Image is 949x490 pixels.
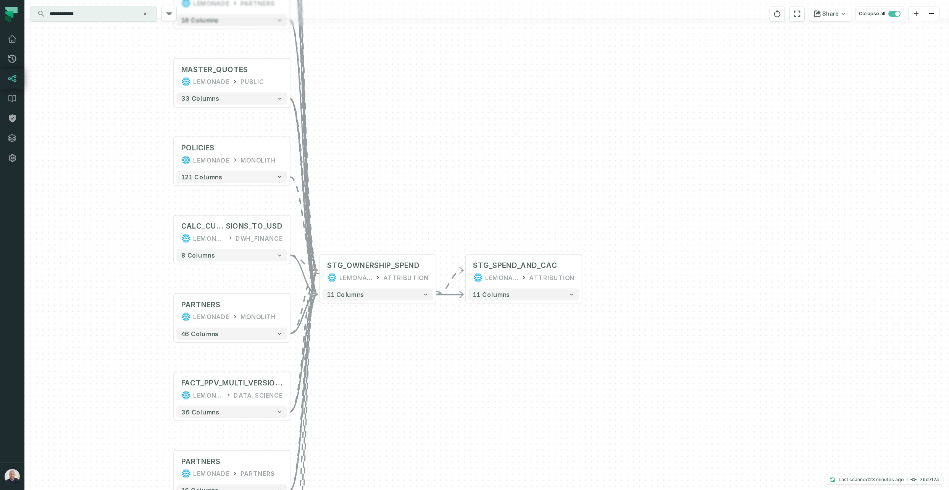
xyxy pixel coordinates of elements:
button: Last scanned[DATE] 12:19:21 PM7bd7f7a [825,475,943,484]
div: MONOLITH [240,312,276,321]
span: 8 columns [181,251,215,259]
div: ATTRIBUTION [383,273,429,282]
div: LEMONADE_DWH [485,273,518,282]
relative-time: Sep 7, 2025, 12:19 PM GMT+3 [869,477,904,482]
div: PUBLIC [240,77,264,86]
div: PARTNERS [240,469,275,478]
div: MASTER_QUOTES [181,65,248,74]
span: 11 columns [473,291,510,298]
div: FACT_PPV_MULTI_VERSIONS [181,378,282,388]
span: SIONS_TO_USD [226,221,283,231]
g: Edge from eb4c2a828bea29bc24c6f2a4d392aa43 to 9c1e95a53f2ca864497abdbe6a9903e6 [290,255,318,271]
div: DWH_FINANCE [236,234,282,243]
span: 121 columns [181,173,222,181]
div: CALC_CURRENCY_CONVERSIONS_TO_USD [181,221,282,231]
div: LEMONADE [193,77,229,86]
button: Clear search query [141,10,149,18]
div: ATTRIBUTION [529,273,575,282]
g: Edge from eb4c2a828bea29bc24c6f2a4d392aa43 to 9c1e95a53f2ca864497abdbe6a9903e6 [290,255,318,295]
g: Edge from 100db433e1a8994d5b6b320a432e83bd to 9c1e95a53f2ca864497abdbe6a9903e6 [290,98,318,270]
h4: 7bd7f7a [920,477,939,482]
button: Share [809,6,851,21]
span: CALC_CURRENCY_CONVER [181,221,226,231]
span: 33 columns [181,95,219,102]
img: avatar of Daniel Ochoa Bimblich [5,469,20,484]
p: Last scanned [839,476,904,484]
div: STG_SPEND_AND_CAC [473,261,557,270]
g: Edge from 9c1e95a53f2ca864497abdbe6a9903e6 to 06b1143793bfe326c7cca370324aa71c [436,270,464,294]
span: 46 columns [181,330,219,337]
div: LEMONADE_DWH [193,390,223,400]
div: POLICIES [181,143,215,153]
div: MONOLITH [240,155,276,165]
span: 36 columns [181,408,219,416]
span: 11 columns [327,291,364,298]
div: LEMONADE [193,155,229,165]
div: LEMONADE_DWH [339,273,373,282]
div: LEMONADE [193,469,229,478]
button: Collapse all [855,6,904,21]
button: zoom in [909,6,924,21]
div: STG_OWNERSHIP_SPEND [327,261,420,270]
div: LEMONADE_DWH [193,234,225,243]
div: PARTNERS [181,300,221,309]
button: zoom out [924,6,939,21]
div: DATA_SCIENCE [234,390,282,400]
div: LEMONADE [193,312,229,321]
div: PARTNERS [181,457,221,466]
